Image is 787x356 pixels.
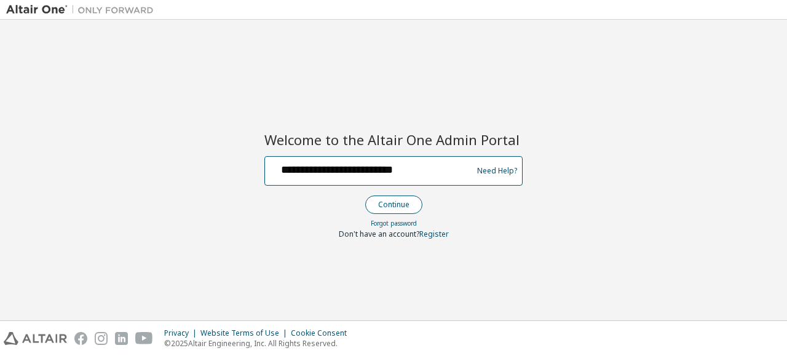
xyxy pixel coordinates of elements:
[419,229,449,239] a: Register
[365,196,422,214] button: Continue
[164,328,200,338] div: Privacy
[477,170,517,171] a: Need Help?
[264,131,523,148] h2: Welcome to the Altair One Admin Portal
[291,328,354,338] div: Cookie Consent
[115,332,128,345] img: linkedin.svg
[339,229,419,239] span: Don't have an account?
[135,332,153,345] img: youtube.svg
[4,332,67,345] img: altair_logo.svg
[6,4,160,16] img: Altair One
[371,219,417,227] a: Forgot password
[95,332,108,345] img: instagram.svg
[200,328,291,338] div: Website Terms of Use
[74,332,87,345] img: facebook.svg
[164,338,354,349] p: © 2025 Altair Engineering, Inc. All Rights Reserved.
